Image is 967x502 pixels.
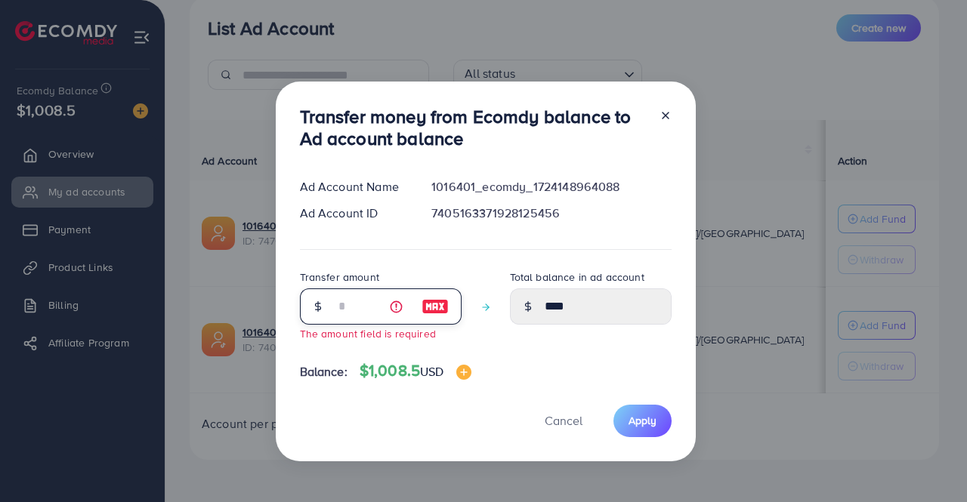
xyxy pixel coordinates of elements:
[300,269,379,285] label: Transfer amount
[629,413,657,428] span: Apply
[419,205,683,222] div: 7405163371928125456
[510,269,644,285] label: Total balance in ad account
[419,178,683,196] div: 1016401_ecomdy_1724148964088
[288,205,420,222] div: Ad Account ID
[422,297,449,316] img: image
[300,106,647,149] h3: Transfer money from Ecomdy balance to Ad account balance
[300,326,436,340] small: The amount field is required
[420,363,443,380] span: USD
[300,363,348,380] span: Balance:
[903,434,956,491] iframe: Chat
[613,405,672,437] button: Apply
[456,365,471,380] img: image
[526,405,601,437] button: Cancel
[360,362,471,380] h4: $1,008.5
[545,412,582,429] span: Cancel
[288,178,420,196] div: Ad Account Name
